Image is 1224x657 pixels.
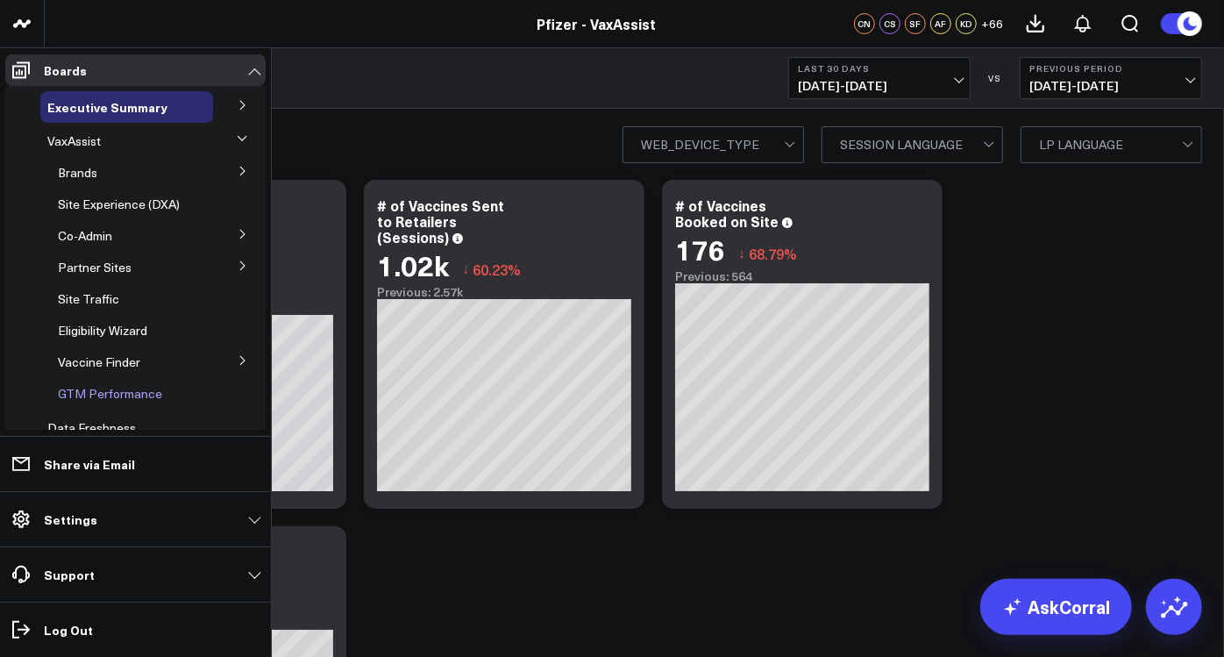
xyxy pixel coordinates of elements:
b: Previous Period [1029,63,1192,74]
span: + 66 [981,18,1003,30]
span: GTM Performance [58,385,162,402]
div: Previous: 2.57k [377,285,631,299]
div: KD [956,13,977,34]
div: VS [979,73,1011,83]
div: CN [854,13,875,34]
p: Settings [44,512,97,526]
a: Eligibility Wizard [58,324,147,338]
div: CS [879,13,900,34]
button: Previous Period[DATE]-[DATE] [1020,57,1202,99]
span: Site Experience (DXA) [58,196,180,212]
div: # of Vaccines Sent to Retailers (Sessions) [377,196,504,246]
span: 60.23% [473,260,521,279]
b: Last 30 Days [798,63,961,74]
div: SF [905,13,926,34]
span: [DATE] - [DATE] [1029,79,1192,93]
a: Log Out [5,614,266,646]
a: Site Traffic [58,292,119,306]
span: ↓ [738,242,745,265]
div: 176 [675,233,725,265]
a: Site Experience (DXA) [58,197,180,211]
a: AskCorral [980,579,1132,635]
a: Executive Summary [47,100,167,114]
button: +66 [981,13,1003,34]
p: Share via Email [44,457,135,471]
span: Co-Admin [58,227,112,244]
a: Data Freshness [47,421,136,435]
a: Pfizer - VaxAssist [537,14,657,33]
div: AF [930,13,951,34]
div: 1.02k [377,249,449,281]
div: # of Vaccines Booked on Site [675,196,779,231]
a: GTM Performance [58,387,162,401]
p: Boards [44,63,87,77]
span: Vaccine Finder [58,353,140,370]
a: Vaccine Finder [58,355,140,369]
span: Brands [58,164,97,181]
span: ↓ [462,258,469,281]
p: Support [44,568,95,582]
p: Log Out [44,623,93,637]
span: [DATE] - [DATE] [798,79,961,93]
span: 68.79% [749,244,797,263]
span: Site Traffic [58,290,119,307]
span: Executive Summary [47,98,167,116]
span: Eligibility Wizard [58,322,147,339]
span: VaxAssist [47,132,101,149]
button: Last 30 Days[DATE]-[DATE] [788,57,971,99]
div: Previous: 564 [675,269,929,283]
a: VaxAssist [47,134,101,148]
span: Partner Sites [58,259,132,275]
span: Data Freshness [47,419,136,436]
